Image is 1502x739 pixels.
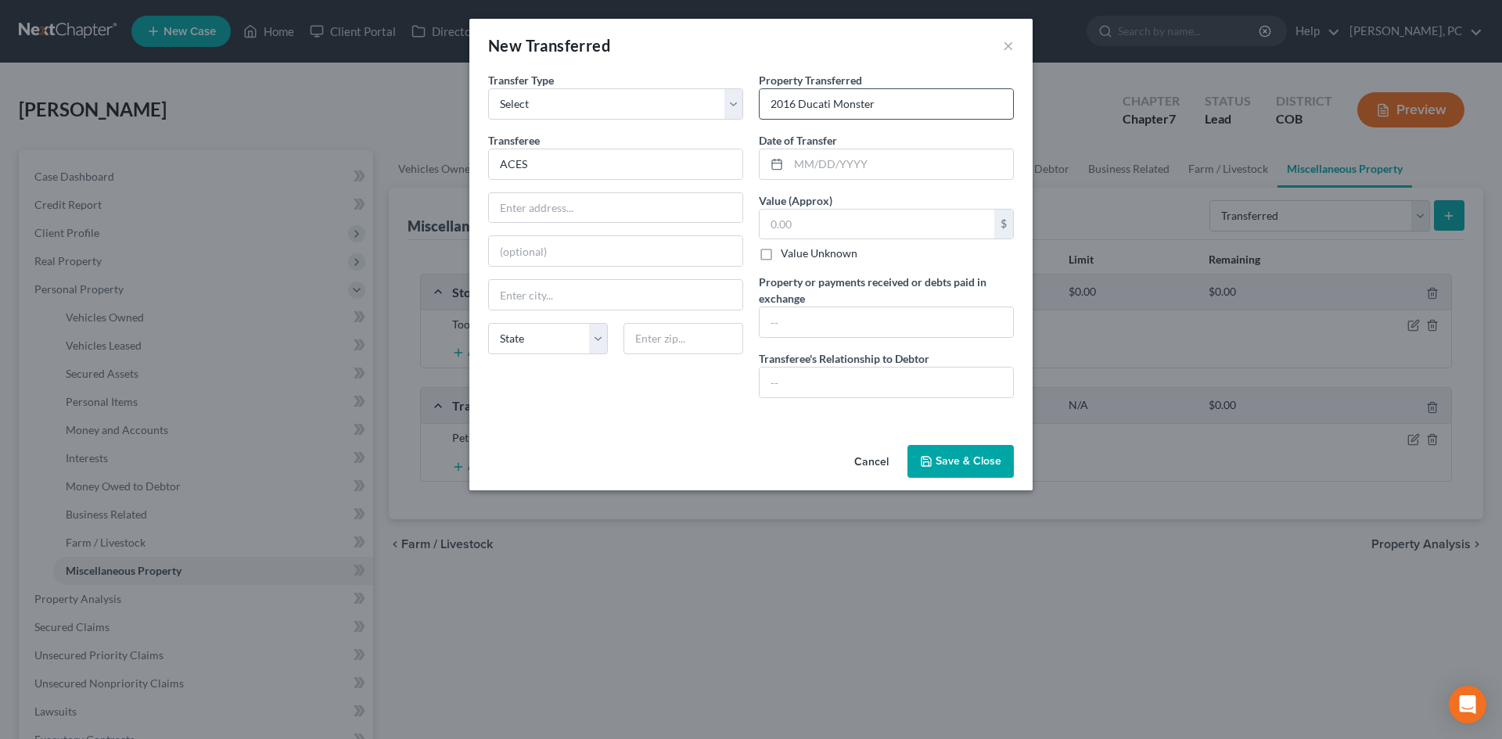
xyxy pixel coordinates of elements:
label: Transferee's Relationship to Debtor [759,350,929,367]
button: Cancel [842,447,901,478]
input: -- [760,368,1013,397]
span: Transfer Type [488,74,554,87]
input: Enter name... [489,149,742,179]
input: 0.00 [760,210,994,239]
input: -- [760,307,1013,337]
div: Open Intercom Messenger [1449,686,1486,723]
span: Transferee [488,134,540,147]
input: (optional) [489,236,742,266]
label: Value (Approx) [759,192,832,209]
div: New Transferred [488,34,610,56]
div: $ [994,210,1013,239]
input: MM/DD/YYYY [789,149,1013,179]
input: Enter city... [489,280,742,310]
button: × [1003,36,1014,55]
input: Enter address... [489,193,742,223]
input: ex. Title to 2004 Jeep Compass [760,89,1013,119]
span: Property Transferred [759,74,862,87]
button: Save & Close [907,445,1014,478]
input: Enter zip... [623,323,743,354]
label: Value Unknown [781,246,857,261]
label: Property or payments received or debts paid in exchange [759,274,1014,307]
span: Date of Transfer [759,134,837,147]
